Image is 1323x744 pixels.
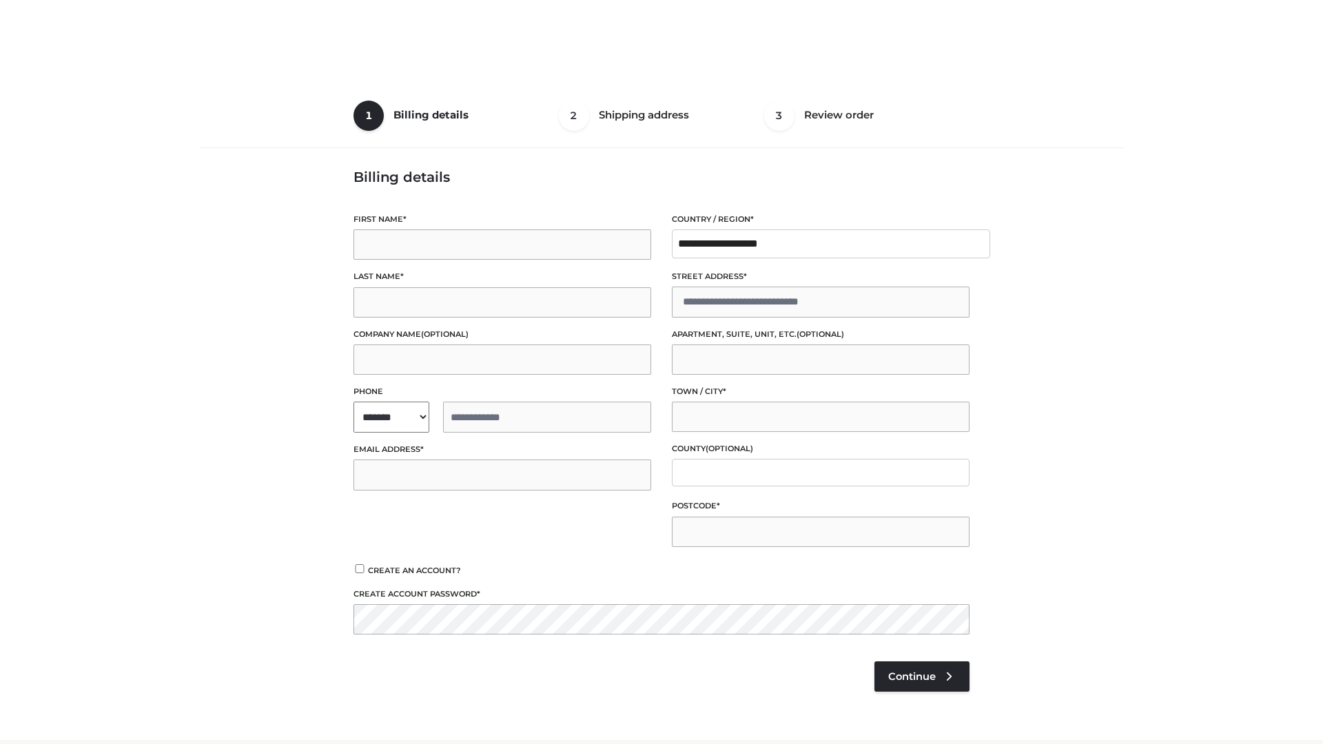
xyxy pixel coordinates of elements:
label: Last name [353,270,651,283]
label: County [672,442,970,455]
span: (optional) [421,329,469,339]
label: Postcode [672,499,970,513]
span: (optional) [797,329,844,339]
span: 2 [559,101,589,131]
h3: Billing details [353,169,970,185]
label: Apartment, suite, unit, etc. [672,328,970,341]
label: Create account password [353,588,970,601]
span: Review order [804,108,874,121]
input: Create an account? [353,564,366,573]
a: Continue [874,661,970,692]
span: Billing details [393,108,469,121]
span: Create an account? [368,566,461,575]
label: First name [353,213,651,226]
label: Company name [353,328,651,341]
label: Country / Region [672,213,970,226]
label: Phone [353,385,651,398]
label: Street address [672,270,970,283]
label: Town / City [672,385,970,398]
span: Continue [888,670,936,683]
label: Email address [353,443,651,456]
span: Shipping address [599,108,689,121]
span: (optional) [706,444,753,453]
span: 1 [353,101,384,131]
span: 3 [764,101,794,131]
